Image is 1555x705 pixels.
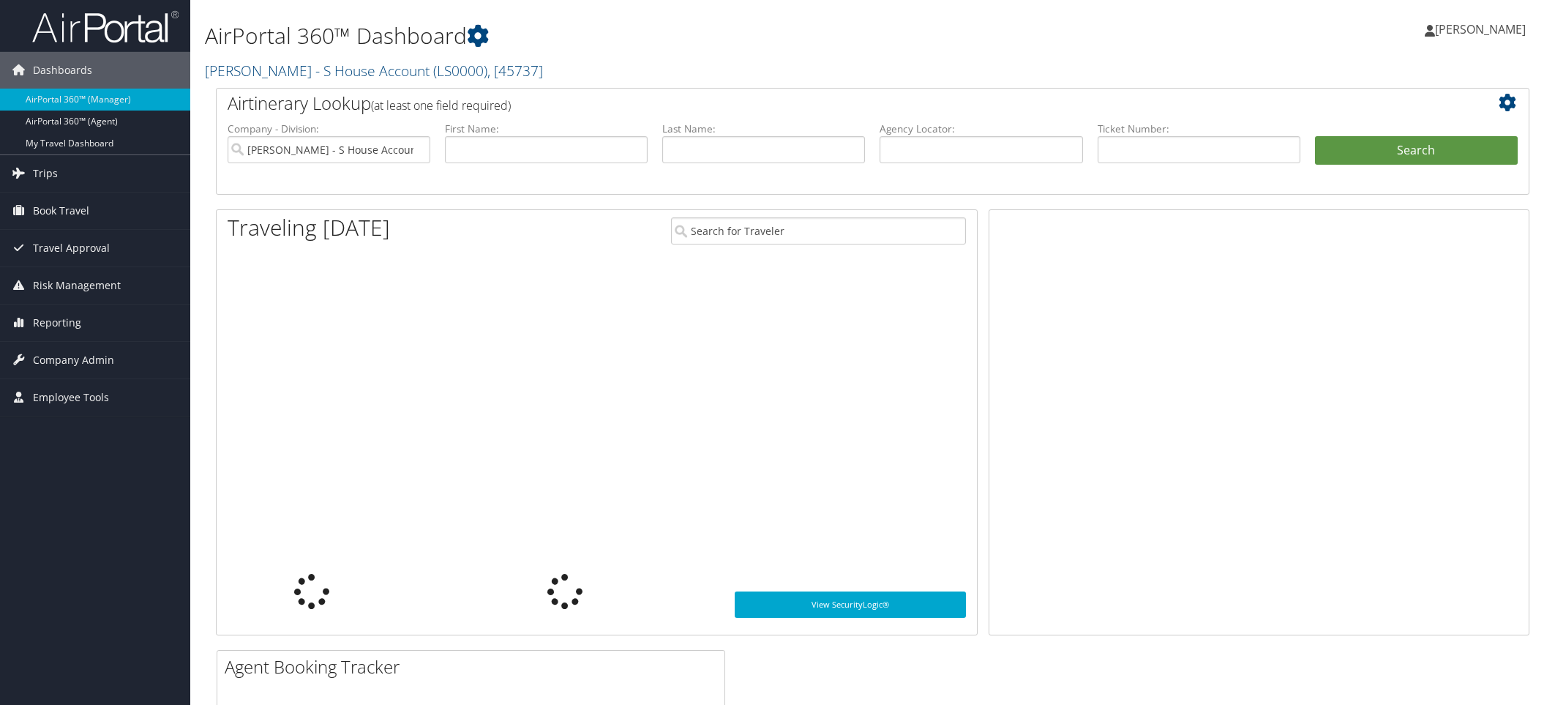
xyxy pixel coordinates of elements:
span: Reporting [33,305,81,341]
span: Book Travel [33,193,89,229]
label: First Name: [445,122,648,136]
label: Company - Division: [228,122,430,136]
span: Employee Tools [33,379,109,416]
span: [PERSON_NAME] [1435,21,1526,37]
span: Dashboards [33,52,92,89]
span: Risk Management [33,267,121,304]
img: airportal-logo.png [32,10,179,44]
span: ( LS0000 ) [433,61,487,81]
a: View SecurityLogic® [735,592,966,618]
label: Ticket Number: [1098,122,1300,136]
span: , [ 45737 ] [487,61,543,81]
a: [PERSON_NAME] - S House Account [205,61,543,81]
h2: Agent Booking Tracker [225,654,724,679]
label: Last Name: [662,122,865,136]
span: (at least one field required) [371,97,511,113]
label: Agency Locator: [880,122,1082,136]
span: Company Admin [33,342,114,378]
h1: AirPortal 360™ Dashboard [205,20,1095,51]
a: [PERSON_NAME] [1425,7,1540,51]
h2: Airtinerary Lookup [228,91,1409,116]
button: Search [1315,136,1518,165]
span: Trips [33,155,58,192]
h1: Traveling [DATE] [228,212,390,243]
span: Travel Approval [33,230,110,266]
input: Search for Traveler [671,217,966,245]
